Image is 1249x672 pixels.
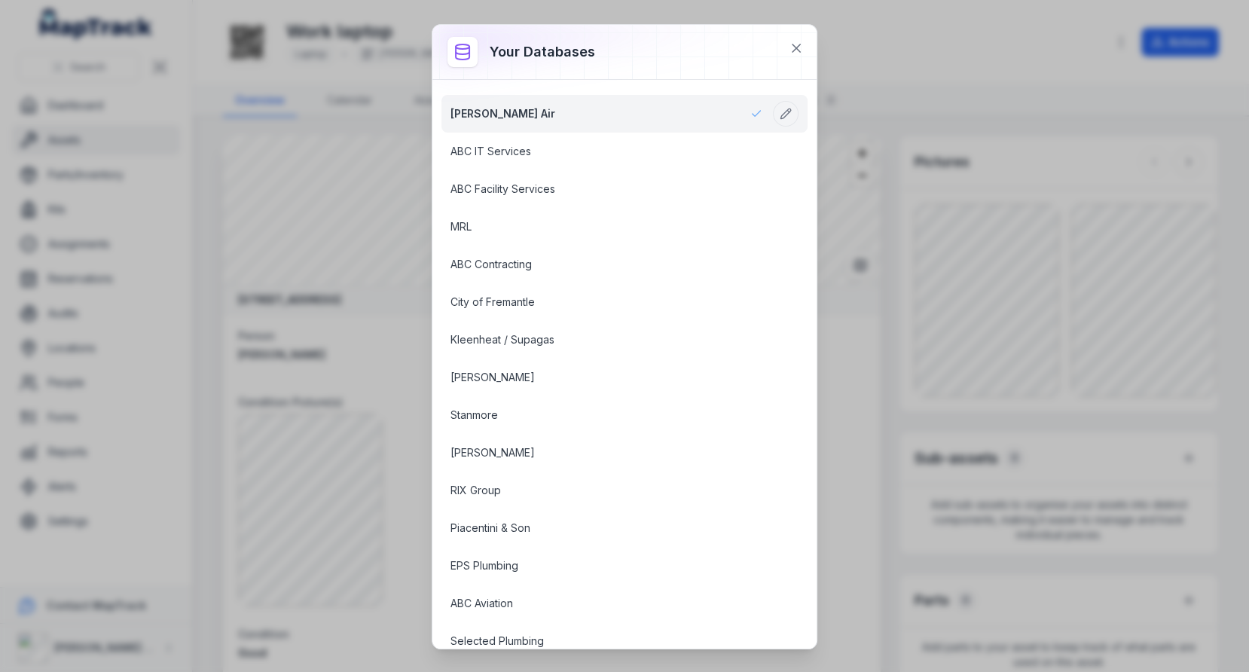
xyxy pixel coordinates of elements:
a: ABC Facility Services [450,182,762,197]
a: ABC IT Services [450,144,762,159]
a: City of Fremantle [450,295,762,310]
a: EPS Plumbing [450,558,762,573]
a: [PERSON_NAME] [450,370,762,385]
h3: Your databases [490,41,595,63]
a: [PERSON_NAME] Air [450,106,762,121]
a: Selected Plumbing [450,634,762,649]
a: ABC Aviation [450,596,762,611]
a: MRL [450,219,762,234]
a: RIX Group [450,483,762,498]
a: Kleenheat / Supagas [450,332,762,347]
a: ABC Contracting [450,257,762,272]
a: [PERSON_NAME] [450,445,762,460]
a: Piacentini & Son [450,521,762,536]
a: Stanmore [450,408,762,423]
